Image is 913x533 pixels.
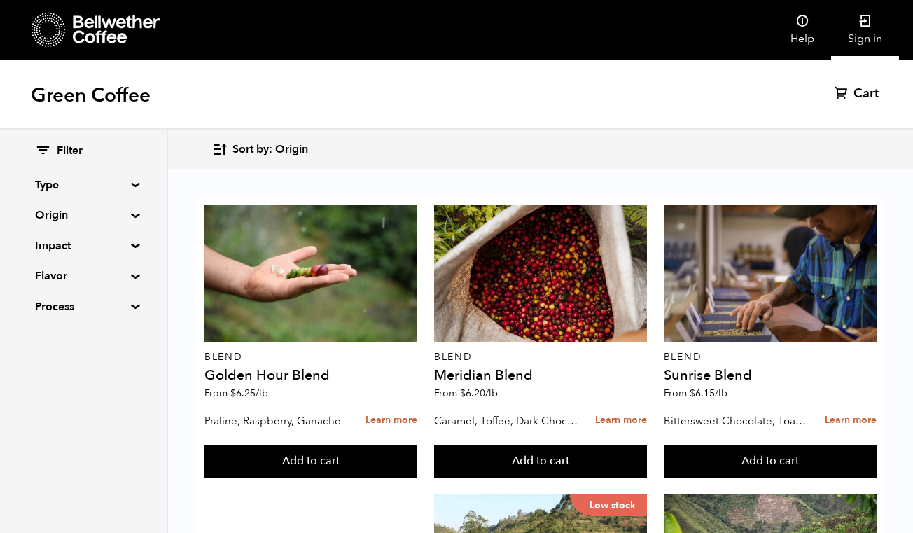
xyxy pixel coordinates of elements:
[204,352,417,362] p: Blend
[853,85,879,102] span: Cart
[434,410,579,431] p: Caramel, Toffee, Dark Chocolate
[825,406,877,436] a: Learn more
[715,387,727,400] span: /lb
[35,298,132,315] summary: Process
[595,406,647,436] a: Learn more
[204,445,417,478] button: Add to cart
[434,387,498,400] span: From
[211,133,308,166] button: Sort by: Origin
[230,387,268,400] bdi: 6.25
[664,410,809,431] p: Bittersweet Chocolate, Toasted Marshmallow, Candied Orange, Praline
[690,387,695,400] span: $
[204,410,349,431] p: Praline, Raspberry, Ganache
[664,387,727,400] span: From
[835,85,882,102] a: Cart
[664,368,877,382] h4: Sunrise Blend
[434,445,647,478] button: Add to cart
[57,144,83,159] span: Filter
[230,387,236,400] span: $
[232,142,308,158] span: Sort by: Origin
[460,387,498,400] bdi: 6.20
[365,406,417,436] a: Learn more
[460,387,466,400] span: $
[434,368,647,382] h4: Meridian Blend
[690,387,727,400] bdi: 6.15
[204,387,268,400] span: From
[35,176,132,193] summary: Type
[434,352,647,362] p: Blend
[485,387,498,400] span: /lb
[35,268,132,284] summary: Flavor
[31,83,151,108] h1: Green Coffee
[256,387,268,400] span: /lb
[35,237,132,254] summary: Impact
[570,494,647,516] p: Low stock
[35,207,132,223] summary: Origin
[664,445,877,478] button: Add to cart
[664,352,877,362] p: Blend
[204,368,417,382] h4: Golden Hour Blend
